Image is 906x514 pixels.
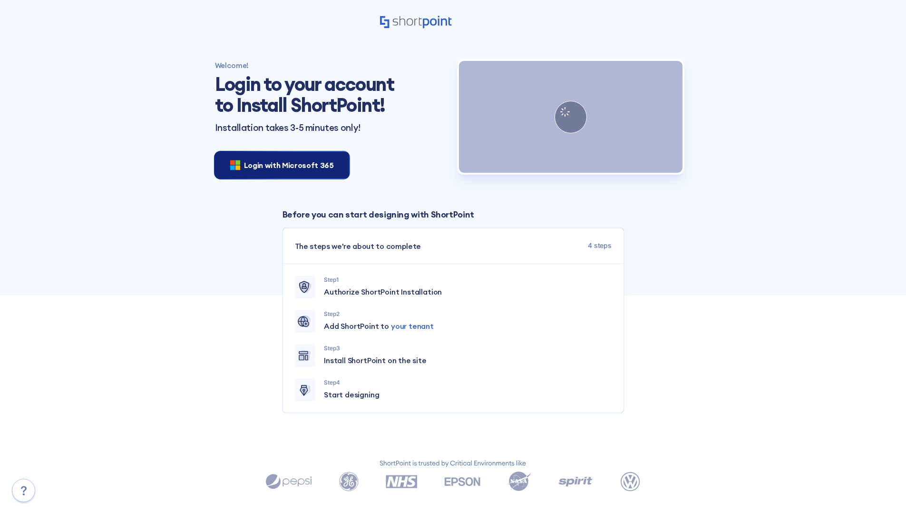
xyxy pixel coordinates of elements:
[324,286,442,297] span: Authorize ShortPoint Installation
[244,159,334,171] span: Login with Microsoft 365
[215,61,448,70] h4: Welcome!
[324,320,434,332] span: Add ShortPoint to
[324,310,611,318] p: Step 2
[295,240,421,252] span: The steps we're about to complete
[215,74,400,116] h1: Login to your account to Install ShortPoint!
[215,123,448,133] p: Installation takes 3-5 minutes only!
[391,321,434,331] span: your tenant
[324,355,427,366] span: Install ShortPoint on the site
[215,152,349,178] button: Login with Microsoft 365
[324,389,379,400] span: Start designing
[324,378,611,387] p: Step 4
[858,468,906,514] iframe: Chat Widget
[324,276,611,284] p: Step 1
[588,240,611,252] span: 4 steps
[283,208,624,221] p: Before you can start designing with ShortPoint
[324,344,611,353] p: Step 3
